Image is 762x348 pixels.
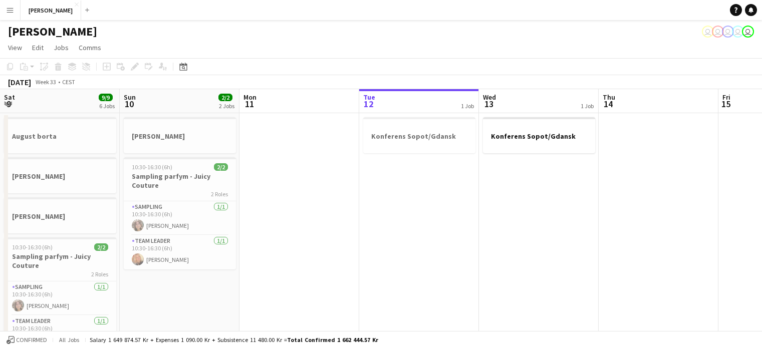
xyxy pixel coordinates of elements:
[124,132,236,141] h3: [PERSON_NAME]
[218,94,232,101] span: 2/2
[4,281,116,315] app-card-role: Sampling1/110:30-16:30 (6h)[PERSON_NAME]
[722,93,730,102] span: Fri
[483,117,595,153] app-job-card: Konferens Sopot/Gdansk
[8,43,22,52] span: View
[4,157,116,193] app-job-card: [PERSON_NAME]
[4,132,116,141] h3: August borta
[54,43,69,52] span: Jobs
[122,98,136,110] span: 10
[124,157,236,269] app-job-card: 10:30-16:30 (6h)2/2Sampling parfym - Juicy Couture2 RolesSampling1/110:30-16:30 (6h)[PERSON_NAME]...
[8,77,31,87] div: [DATE]
[124,117,236,153] app-job-card: [PERSON_NAME]
[94,243,108,251] span: 2/2
[287,336,378,343] span: Total Confirmed 1 662 444.57 kr
[90,336,378,343] div: Salary 1 649 874.57 kr + Expenses 1 090.00 kr + Subsistence 11 480.00 kr =
[50,41,73,54] a: Jobs
[581,102,594,110] div: 1 Job
[362,98,375,110] span: 12
[4,197,116,233] app-job-card: [PERSON_NAME]
[62,78,75,86] div: CEST
[363,132,475,141] h3: Konferens Sopot/Gdansk
[722,26,734,38] app-user-avatar: Emil Hasselberg
[12,243,53,251] span: 10:30-16:30 (6h)
[4,41,26,54] a: View
[363,93,375,102] span: Tue
[4,172,116,181] h3: [PERSON_NAME]
[8,24,97,39] h1: [PERSON_NAME]
[91,270,108,278] span: 2 Roles
[57,336,81,343] span: All jobs
[132,163,172,171] span: 10:30-16:30 (6h)
[481,98,496,110] span: 13
[4,117,116,153] app-job-card: August borta
[603,93,615,102] span: Thu
[99,102,115,110] div: 6 Jobs
[712,26,724,38] app-user-avatar: Hedda Lagerbielke
[124,93,136,102] span: Sun
[124,172,236,190] h3: Sampling parfym - Juicy Couture
[28,41,48,54] a: Edit
[33,78,58,86] span: Week 33
[461,102,474,110] div: 1 Job
[99,94,113,101] span: 9/9
[124,235,236,269] app-card-role: Team Leader1/110:30-16:30 (6h)[PERSON_NAME]
[363,117,475,153] app-job-card: Konferens Sopot/Gdansk
[483,132,595,141] h3: Konferens Sopot/Gdansk
[243,93,257,102] span: Mon
[211,190,228,198] span: 2 Roles
[4,93,15,102] span: Sat
[483,93,496,102] span: Wed
[702,26,714,38] app-user-avatar: Hedda Lagerbielke
[32,43,44,52] span: Edit
[3,98,15,110] span: 9
[4,212,116,221] h3: [PERSON_NAME]
[742,26,754,38] app-user-avatar: Stina Dahl
[79,43,101,52] span: Comms
[214,163,228,171] span: 2/2
[75,41,105,54] a: Comms
[16,336,47,343] span: Confirmed
[4,252,116,270] h3: Sampling parfym - Juicy Couture
[21,1,81,20] button: [PERSON_NAME]
[732,26,744,38] app-user-avatar: August Löfgren
[242,98,257,110] span: 11
[124,201,236,235] app-card-role: Sampling1/110:30-16:30 (6h)[PERSON_NAME]
[219,102,234,110] div: 2 Jobs
[721,98,730,110] span: 15
[5,334,49,345] button: Confirmed
[601,98,615,110] span: 14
